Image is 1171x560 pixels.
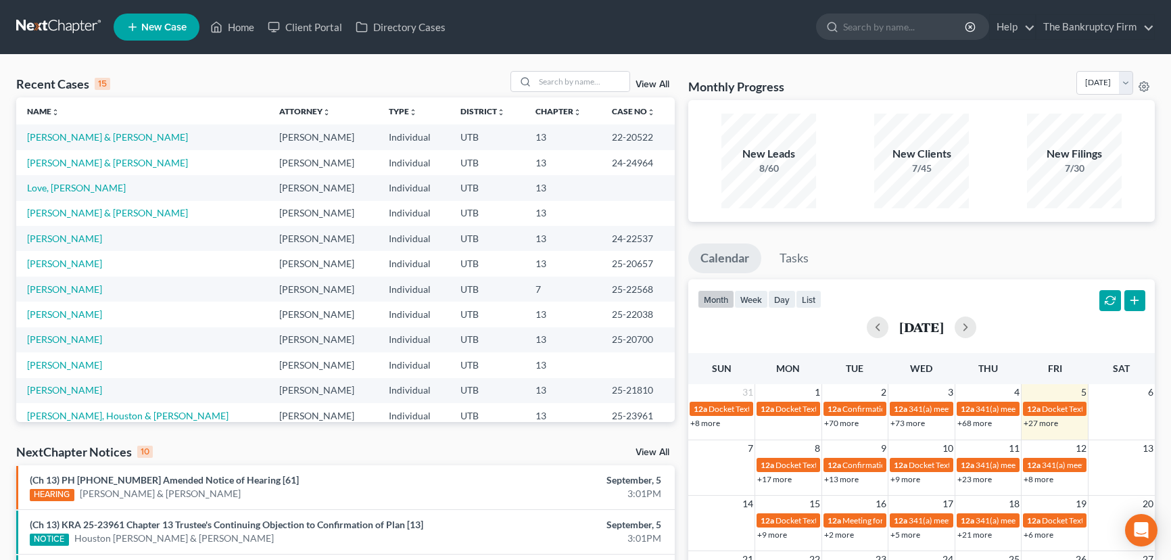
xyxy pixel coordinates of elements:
td: 13 [525,201,601,226]
td: UTB [450,201,525,226]
a: Home [204,15,261,39]
span: 20 [1141,496,1155,512]
span: 12a [894,404,907,414]
td: 25-23961 [601,403,675,428]
a: +8 more [1024,474,1053,484]
td: Individual [378,124,450,149]
span: Docket Text: for [PERSON_NAME] [709,404,830,414]
a: +21 more [957,530,992,540]
a: [PERSON_NAME] [27,283,102,295]
div: September, 5 [460,518,661,532]
td: 13 [525,352,601,377]
a: Client Portal [261,15,349,39]
span: 9 [880,440,888,457]
td: UTB [450,251,525,276]
span: 12a [761,460,774,470]
td: 24-24964 [601,150,675,175]
td: 25-21810 [601,378,675,403]
span: 12a [1027,404,1041,414]
span: 12a [894,515,907,526]
span: 12a [828,460,841,470]
span: 12a [894,460,907,470]
a: [PERSON_NAME] [27,308,102,320]
a: [PERSON_NAME] & [PERSON_NAME] [27,207,188,218]
span: 12a [961,515,974,526]
span: 341(a) meeting for [PERSON_NAME] [976,515,1106,526]
div: 3:01PM [460,487,661,500]
td: UTB [450,352,525,377]
td: 25-22568 [601,277,675,302]
div: New Leads [721,146,816,162]
i: unfold_more [647,108,655,116]
a: [PERSON_NAME] [27,333,102,345]
td: UTB [450,277,525,302]
button: list [796,290,821,308]
td: [PERSON_NAME] [268,302,378,327]
td: [PERSON_NAME] [268,327,378,352]
a: Case Nounfold_more [612,106,655,116]
span: 341(a) meeting for [PERSON_NAME] [976,460,1106,470]
span: 15 [808,496,821,512]
a: +17 more [757,474,792,484]
div: September, 5 [460,473,661,487]
td: 22-20522 [601,124,675,149]
td: UTB [450,378,525,403]
span: Docket Text: for [PERSON_NAME] & [PERSON_NAME] [775,404,968,414]
td: [PERSON_NAME] [268,378,378,403]
td: Individual [378,251,450,276]
td: Individual [378,201,450,226]
i: unfold_more [573,108,581,116]
a: [PERSON_NAME] & [PERSON_NAME] [80,487,241,500]
a: Help [990,15,1035,39]
td: [PERSON_NAME] [268,175,378,200]
span: Mon [776,363,800,374]
span: 6 [1147,384,1155,400]
span: 12a [694,404,707,414]
span: 10 [941,440,955,457]
a: +9 more [757,530,787,540]
td: [PERSON_NAME] [268,226,378,251]
a: Typeunfold_more [389,106,417,116]
span: Sun [712,363,732,374]
span: 14 [741,496,755,512]
td: Individual [378,352,450,377]
a: Tasks [767,243,821,273]
a: (Ch 13) PH [PHONE_NUMBER] Amended Notice of Hearing [61] [30,474,299,486]
span: 12 [1074,440,1088,457]
a: (Ch 13) KRA 25-23961 Chapter 13 Trustee's Continuing Objection to Confirmation of Plan [13] [30,519,423,530]
td: UTB [450,175,525,200]
td: UTB [450,403,525,428]
span: New Case [141,22,187,32]
span: Docket Text: for [PERSON_NAME] [775,460,897,470]
a: View All [636,448,669,457]
span: Meeting for [PERSON_NAME] [842,515,949,526]
a: Attorneyunfold_more [279,106,331,116]
span: 12a [1027,515,1041,526]
a: Districtunfold_more [460,106,505,116]
div: Open Intercom Messenger [1125,514,1157,546]
span: 2 [880,384,888,400]
td: 13 [525,150,601,175]
span: Wed [910,363,932,374]
td: Individual [378,327,450,352]
button: week [734,290,768,308]
td: [PERSON_NAME] [268,124,378,149]
div: 8/60 [721,162,816,175]
a: +5 more [890,530,920,540]
a: Houston [PERSON_NAME] & [PERSON_NAME] [74,532,274,545]
i: unfold_more [409,108,417,116]
td: Individual [378,378,450,403]
button: month [698,290,734,308]
a: +73 more [890,418,925,428]
h3: Monthly Progress [688,78,784,95]
td: 25-20657 [601,251,675,276]
span: Docket Text: for [PERSON_NAME] [775,515,897,526]
td: 13 [525,302,601,327]
i: unfold_more [51,108,59,116]
a: [PERSON_NAME] [27,258,102,269]
span: 31 [741,384,755,400]
span: 341(a) meeting for [PERSON_NAME] [909,515,1039,526]
span: 12a [828,515,841,526]
a: [PERSON_NAME] [27,233,102,244]
td: Individual [378,277,450,302]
